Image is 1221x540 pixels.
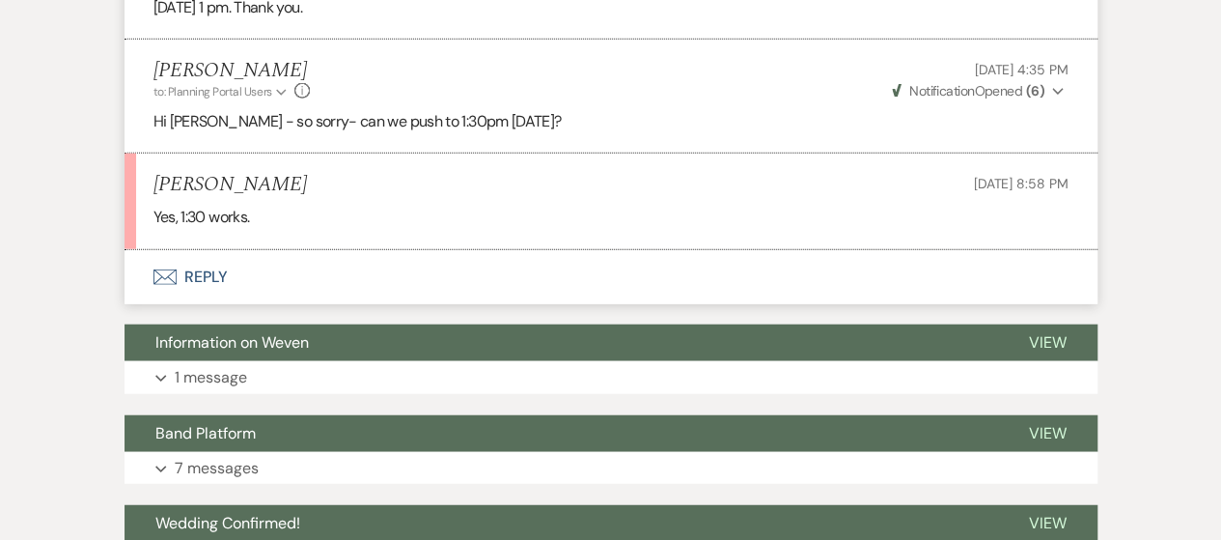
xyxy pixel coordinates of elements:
span: Wedding Confirmed! [155,513,300,533]
button: Reply [125,250,1097,304]
p: Yes, 1:30 works. [153,205,1068,230]
button: 1 message [125,361,1097,394]
span: Information on Weven [155,332,309,353]
span: Notification [909,82,974,99]
button: View [998,415,1097,452]
span: Opened [892,82,1044,99]
button: to: Planning Portal Users [153,83,291,100]
h5: [PERSON_NAME] [153,173,307,197]
span: to: Planning Portal Users [153,84,272,99]
button: View [998,325,1097,361]
p: Hi [PERSON_NAME] - so sorry- can we push to 1:30pm [DATE]? [153,109,1068,134]
p: 1 message [175,365,247,390]
span: View [1029,513,1067,533]
button: Information on Weven [125,325,998,361]
span: View [1029,423,1067,443]
span: View [1029,332,1067,353]
h5: [PERSON_NAME] [153,59,311,83]
p: 7 messages [175,456,259,481]
span: [DATE] 4:35 PM [974,61,1068,78]
strong: ( 6 ) [1025,82,1043,99]
button: 7 messages [125,452,1097,485]
button: Band Platform [125,415,998,452]
span: [DATE] 8:58 PM [973,175,1068,192]
button: NotificationOpened (6) [889,81,1068,101]
span: Band Platform [155,423,256,443]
